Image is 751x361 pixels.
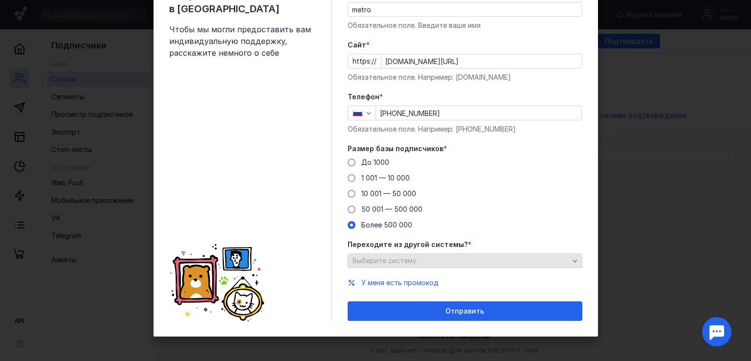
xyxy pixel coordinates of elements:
[348,21,582,30] div: Обязательное поле. Введите ваше имя
[361,158,389,166] span: До 1000
[361,221,412,229] span: Более 500 000
[361,278,439,288] button: У меня есть промокод
[445,307,484,316] span: Отправить
[169,23,316,59] span: Чтобы мы могли предоставить вам индивидуальную поддержку, расскажите немного о себе
[348,301,582,321] button: Отправить
[348,253,582,268] button: Выберите систему
[348,92,379,102] span: Телефон
[361,278,439,287] span: У меня есть промокод
[348,124,582,134] div: Обязательное поле. Например: [PHONE_NUMBER]
[361,205,422,213] span: 50 001 — 500 000
[348,240,468,249] span: Переходите из другой системы?
[348,40,366,50] span: Cайт
[348,144,443,154] span: Размер базы подписчиков
[353,256,417,265] span: Выберите систему
[361,189,416,198] span: 10 001 — 50 000
[361,174,410,182] span: 1 001 — 10 000
[348,72,582,82] div: Обязательное поле. Например: [DOMAIN_NAME]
